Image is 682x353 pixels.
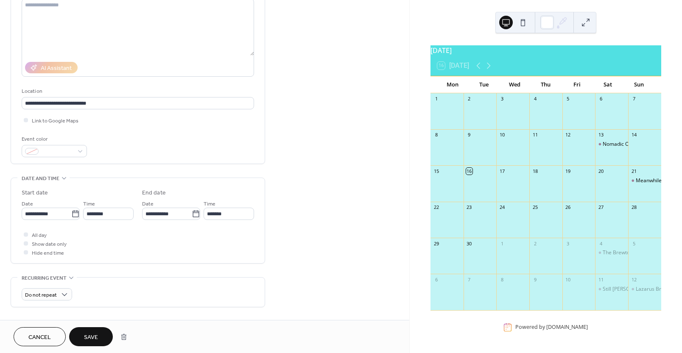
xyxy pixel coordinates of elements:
div: 18 [532,168,538,174]
button: Save [69,327,113,346]
div: 21 [631,168,637,174]
span: All day [32,231,47,240]
div: 4 [598,240,604,247]
span: Cancel [28,333,51,342]
span: Date and time [22,174,59,183]
div: Mon [437,76,468,93]
div: 28 [631,204,637,211]
div: Lazarus Brewing [636,286,675,293]
div: Nomadic Outpost [603,141,644,148]
div: 17 [499,168,505,174]
div: Tue [468,76,499,93]
div: 5 [631,240,637,247]
div: 6 [433,276,439,283]
div: The Brewtorium [595,249,628,256]
div: 8 [499,276,505,283]
div: Wed [499,76,530,93]
span: Date [142,200,154,208]
div: 3 [565,240,571,247]
a: [DOMAIN_NAME] [546,324,588,331]
div: 10 [499,132,505,138]
div: 1 [499,240,505,247]
div: 30 [466,240,472,247]
div: 3 [499,96,505,102]
span: Recurring event [22,274,67,283]
div: Lazarus Brewing [628,286,661,293]
div: 10 [565,276,571,283]
div: 24 [499,204,505,211]
div: 20 [598,168,604,174]
div: Sat [593,76,623,93]
div: 9 [466,132,472,138]
span: Date [22,200,33,208]
div: 11 [532,132,538,138]
span: Do not repeat [25,290,57,300]
div: Sun [623,76,654,93]
div: 27 [598,204,604,211]
div: 13 [598,132,604,138]
div: 4 [532,96,538,102]
div: Still Austin Whiskey [595,286,628,293]
div: 6 [598,96,604,102]
div: 14 [631,132,637,138]
div: 2 [532,240,538,247]
div: Nomadic Outpost [595,141,628,148]
div: Fri [561,76,592,93]
div: 19 [565,168,571,174]
div: 1 [433,96,439,102]
span: Event image [22,317,55,326]
span: Save [84,333,98,342]
span: Hide end time [32,249,64,258]
div: The Brewtorium [603,249,641,256]
div: 15 [433,168,439,174]
span: Link to Google Maps [32,117,78,125]
div: 26 [565,204,571,211]
div: [DATE] [430,45,661,56]
div: Event color [22,135,85,144]
div: 7 [631,96,637,102]
div: 25 [532,204,538,211]
div: 9 [532,276,538,283]
div: 22 [433,204,439,211]
div: 2 [466,96,472,102]
div: 29 [433,240,439,247]
div: 12 [631,276,637,283]
div: Thu [530,76,561,93]
div: 8 [433,132,439,138]
div: Powered by [515,324,588,331]
div: Location [22,87,252,96]
div: 12 [565,132,571,138]
div: 23 [466,204,472,211]
div: Still [PERSON_NAME] [603,286,652,293]
div: 16 [466,168,472,174]
span: Time [83,200,95,208]
button: Cancel [14,327,66,346]
div: End date [142,189,166,197]
div: 7 [466,276,472,283]
div: Start date [22,189,48,197]
div: 11 [598,276,604,283]
span: Time [204,200,215,208]
span: Show date only [32,240,67,249]
div: 5 [565,96,571,102]
div: Meanwhile Brewing [628,177,661,184]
